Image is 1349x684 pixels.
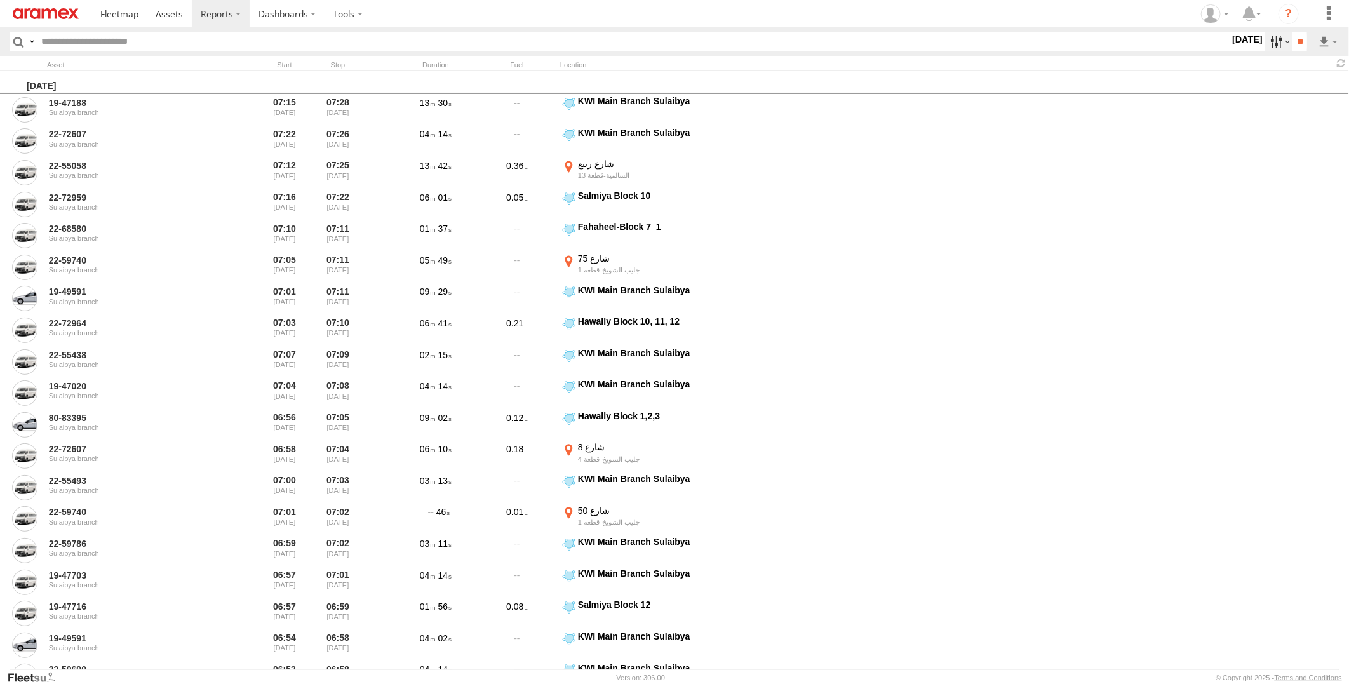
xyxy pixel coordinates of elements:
[7,671,65,684] a: Visit our Website
[420,444,436,454] span: 06
[479,158,555,187] div: 0.36
[438,381,452,391] span: 14
[49,455,223,462] div: Sulaibya branch
[49,203,223,211] div: Sulaibya branch
[479,441,555,471] div: 0.18
[314,631,362,660] div: 06:58 [DATE]
[49,486,223,494] div: Sulaibya branch
[617,674,665,681] div: Version: 306.00
[438,255,452,265] span: 49
[49,286,223,297] a: 19-49591
[578,221,717,232] div: Fahaheel-Block 7_1
[479,316,555,345] div: 0.21
[578,190,717,201] div: Salmiya Block 10
[260,316,309,345] div: Entered prior to selected date range
[578,127,717,138] div: KWI Main Branch Sulaibya
[420,381,436,391] span: 04
[578,518,717,526] div: جليب الشويخ-قطعة 1
[560,631,719,660] label: Click to View Event Location
[578,265,717,274] div: جليب الشويخ-قطعة 1
[49,234,223,242] div: Sulaibya branch
[49,633,223,644] a: 19-49591
[479,410,555,439] div: 0.12
[49,266,223,274] div: Sulaibya branch
[438,570,452,580] span: 14
[479,505,555,534] div: 0.01
[314,473,362,502] div: 07:03 [DATE]
[260,441,309,471] div: Entered prior to selected date range
[49,349,223,361] a: 22-55438
[49,298,223,305] div: Sulaibya branch
[560,253,719,282] label: Click to View Event Location
[260,95,309,124] div: Entered prior to selected date range
[436,507,450,517] span: 46
[1279,4,1299,24] i: ?
[49,475,223,486] a: 22-55493
[49,549,223,557] div: Sulaibya branch
[1317,32,1339,51] label: Export results as...
[49,109,223,116] div: Sulaibya branch
[27,32,37,51] label: Search Query
[420,539,436,549] span: 03
[314,285,362,314] div: 07:11 [DATE]
[420,570,436,580] span: 04
[314,441,362,471] div: 07:04 [DATE]
[314,410,362,439] div: 07:05 [DATE]
[560,95,719,124] label: Click to View Event Location
[560,568,719,597] label: Click to View Event Location
[438,601,452,612] span: 56
[420,161,436,171] span: 13
[438,318,452,328] span: 41
[578,599,717,610] div: Salmiya Block 12
[578,455,717,464] div: جليب الشويخ-قطعة 4
[49,443,223,455] a: 22-72607
[49,329,223,337] div: Sulaibya branch
[560,536,719,565] label: Click to View Event Location
[560,221,719,250] label: Click to View Event Location
[49,518,223,526] div: Sulaibya branch
[578,631,717,642] div: KWI Main Branch Sulaibya
[479,190,555,219] div: 0.05
[260,536,309,565] div: Entered prior to selected date range
[578,379,717,390] div: KWI Main Branch Sulaibya
[49,392,223,399] div: Sulaibya branch
[420,476,436,486] span: 03
[49,538,223,549] a: 22-59786
[49,128,223,140] a: 22-72607
[560,599,719,628] label: Click to View Event Location
[260,631,309,660] div: Entered prior to selected date range
[438,664,452,674] span: 14
[49,581,223,589] div: Sulaibya branch
[560,379,719,408] label: Click to View Event Location
[314,253,362,282] div: 07:11 [DATE]
[578,95,717,107] div: KWI Main Branch Sulaibya
[578,253,717,264] div: شارع 75
[13,8,79,19] img: aramex-logo.svg
[260,410,309,439] div: Entered prior to selected date range
[420,192,436,203] span: 06
[314,505,362,534] div: 07:02 [DATE]
[260,347,309,377] div: Entered prior to selected date range
[260,379,309,408] div: Entered prior to selected date range
[1216,674,1342,681] div: © Copyright 2025 -
[438,129,452,139] span: 14
[438,476,452,486] span: 13
[49,644,223,652] div: Sulaibya branch
[260,568,309,597] div: Entered prior to selected date range
[560,441,719,471] label: Click to View Event Location
[49,506,223,518] a: 22-59740
[420,413,436,423] span: 09
[49,171,223,179] div: Sulaibya branch
[260,158,309,187] div: Entered prior to selected date range
[578,568,717,579] div: KWI Main Branch Sulaibya
[438,192,452,203] span: 01
[260,505,309,534] div: Entered prior to selected date range
[49,361,223,368] div: Sulaibya branch
[438,633,452,643] span: 02
[420,255,436,265] span: 05
[578,171,717,180] div: السالمية-قطعة 13
[49,140,223,148] div: Sulaibya branch
[49,412,223,424] a: 80-83395
[1265,32,1292,51] label: Search Filter Options
[260,599,309,628] div: Entered prior to selected date range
